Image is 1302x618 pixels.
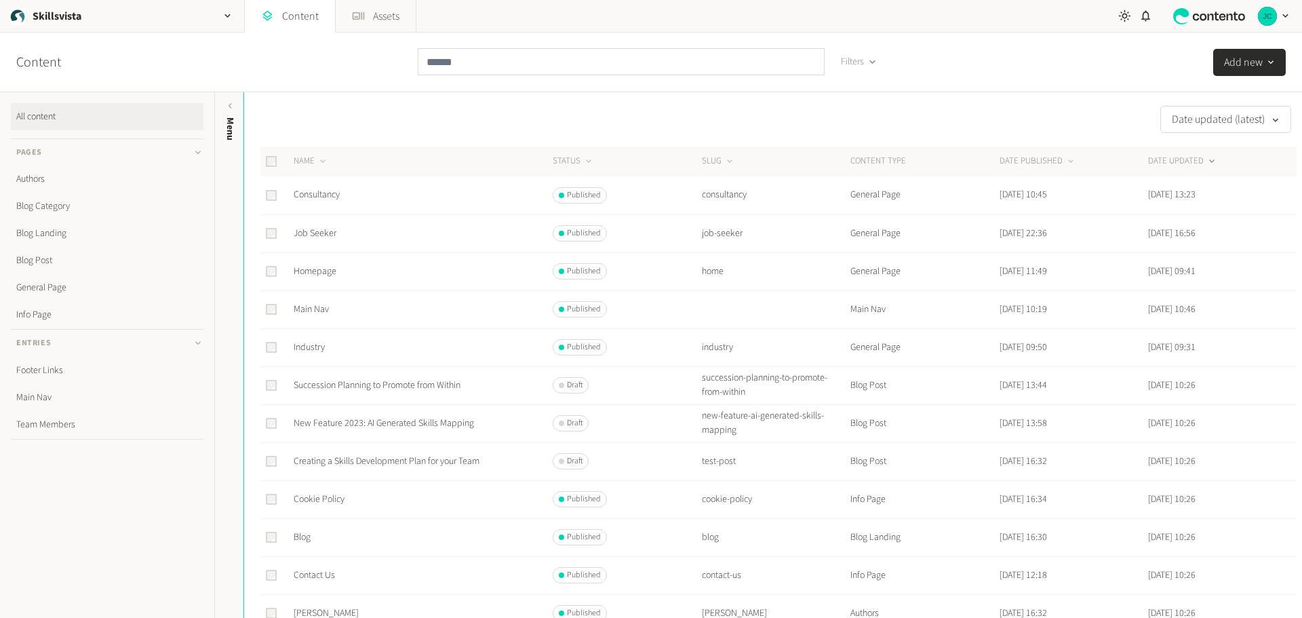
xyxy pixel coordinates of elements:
time: [DATE] 11:49 [1000,265,1047,278]
a: Main Nav [294,303,329,316]
time: [DATE] 12:18 [1000,568,1047,582]
a: Contact Us [294,568,335,582]
time: [DATE] 13:58 [1000,417,1047,430]
a: All content [11,103,203,130]
span: Draft [567,455,583,467]
time: [DATE] 16:34 [1000,493,1047,506]
th: CONTENT TYPE [850,147,999,176]
span: Published [567,531,601,543]
td: Blog Post [850,442,999,480]
a: New Feature 2023: AI Generated Skills Mapping [294,417,474,430]
time: [DATE] 16:32 [1000,455,1047,468]
time: [DATE] 10:26 [1148,455,1196,468]
time: [DATE] 13:44 [1000,379,1047,392]
button: Date updated (latest) [1160,106,1291,133]
button: Filters [830,48,888,75]
a: Footer Links [11,357,203,384]
td: Info Page [850,480,999,518]
a: Authors [11,166,203,193]
time: [DATE] 22:36 [1000,227,1047,240]
span: Draft [567,417,583,429]
td: Main Nav [850,290,999,328]
button: DATE PUBLISHED [1000,155,1076,168]
time: [DATE] 09:50 [1000,341,1047,354]
time: [DATE] 09:31 [1148,341,1196,354]
a: Succession Planning to Promote from Within [294,379,460,392]
td: succession-planning-to-promote-from-within [701,366,850,404]
span: Published [567,189,601,201]
td: job-seeker [701,214,850,252]
a: Blog [294,530,311,544]
td: General Page [850,176,999,214]
td: General Page [850,328,999,366]
td: contact-us [701,556,850,594]
td: industry [701,328,850,366]
td: General Page [850,252,999,290]
button: Add new [1213,49,1286,76]
a: Industry [294,341,325,354]
h2: Content [16,52,92,73]
button: SLUG [702,155,735,168]
td: Blog Post [850,366,999,404]
td: Blog Landing [850,518,999,556]
h2: Skillsvista [33,8,81,24]
td: blog [701,518,850,556]
span: Draft [567,379,583,391]
time: [DATE] 16:30 [1000,530,1047,544]
a: Info Page [11,301,203,328]
td: General Page [850,214,999,252]
td: cookie-policy [701,480,850,518]
a: Job Seeker [294,227,336,240]
span: Published [567,569,601,581]
time: [DATE] 10:26 [1148,530,1196,544]
time: [DATE] 16:56 [1148,227,1196,240]
span: Menu [223,117,237,140]
td: test-post [701,442,850,480]
span: Published [567,265,601,277]
span: Entries [16,337,51,349]
img: Skillsvista [8,7,27,26]
button: DATE UPDATED [1148,155,1217,168]
time: [DATE] 13:23 [1148,188,1196,201]
td: home [701,252,850,290]
time: [DATE] 10:26 [1148,493,1196,506]
time: [DATE] 09:41 [1148,265,1196,278]
a: Blog Landing [11,220,203,247]
time: [DATE] 10:19 [1000,303,1047,316]
a: Creating a Skills Development Plan for your Team [294,455,479,468]
a: General Page [11,274,203,301]
a: Blog Post [11,247,203,274]
a: Consultancy [294,188,340,201]
td: Blog Post [850,404,999,442]
a: Homepage [294,265,336,278]
span: Pages [16,147,42,159]
td: Info Page [850,556,999,594]
span: Filters [841,55,864,69]
a: Main Nav [11,384,203,411]
span: Published [567,303,601,315]
time: [DATE] 10:26 [1148,379,1196,392]
img: Jason Culloty [1258,7,1277,26]
time: [DATE] 10:26 [1148,568,1196,582]
a: Team Members [11,411,203,438]
a: Cookie Policy [294,493,344,506]
span: Published [567,493,601,505]
button: STATUS [553,155,594,168]
span: Published [567,341,601,353]
time: [DATE] 10:26 [1148,417,1196,430]
time: [DATE] 10:46 [1148,303,1196,316]
time: [DATE] 10:45 [1000,188,1047,201]
button: NAME [294,155,328,168]
a: Blog Category [11,193,203,220]
td: new-feature-ai-generated-skills-mapping [701,404,850,442]
span: Published [567,227,601,239]
td: consultancy [701,176,850,214]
